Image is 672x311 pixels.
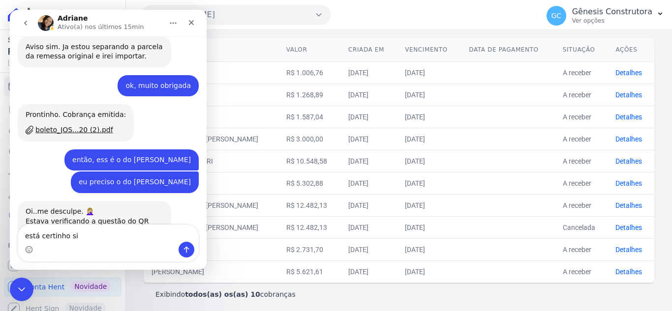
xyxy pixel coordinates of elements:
div: Plataformas [8,240,118,252]
td: [DATE] [397,194,461,216]
button: Enviar uma mensagem [169,232,184,248]
a: Detalhes [615,91,642,99]
td: [DATE] [397,172,461,194]
td: [DATE] [397,61,461,84]
div: Adriane diz… [8,191,189,293]
div: Adriane diz… [8,27,189,65]
td: GIBRAN EL-KHOURI [144,150,278,172]
td: [PERSON_NAME] [144,84,278,106]
td: A receber [555,61,608,84]
td: [DATE] [340,194,397,216]
div: eu preciso o do [PERSON_NAME] [69,168,181,177]
iframe: Intercom live chat [10,10,207,270]
span: GC [551,12,561,19]
p: Gênesis Construtora [572,7,652,17]
div: Oi..me desculpe. 🤦🏼‍♀️Estava verificando a questão do QR code e acabei enviando errado. :/ [8,191,161,272]
a: Detalhes [615,113,642,121]
td: R$ 1.006,76 [278,61,340,84]
div: Fechar [173,4,190,22]
th: Cliente [144,38,278,62]
td: R$ 10.548,58 [278,150,340,172]
b: todos(as) os(as) 10 [185,290,260,298]
a: Conta Hent Novidade [4,277,122,297]
a: Detalhes [615,224,642,231]
a: Detalhes [615,157,642,165]
p: Ativo(a) nos últimos 15min [48,12,134,22]
td: R$ 12.482,13 [278,216,340,238]
td: A receber [555,128,608,150]
div: Aviso sim. Ja estou separando a parcela da remessa original e irei importar. [8,27,161,57]
td: [PERSON_NAME] [144,172,278,194]
td: R$ 3.000,00 [278,128,340,150]
td: [DATE] [397,238,461,260]
button: Selecionador de Emoji [15,236,23,244]
div: eu preciso o do [PERSON_NAME] [61,162,189,183]
div: ok, muito obrigada [116,71,181,81]
td: [DATE] [340,106,397,128]
a: Extrato [4,98,122,118]
textarea: Envie uma mensagem... [8,215,188,232]
button: Início [154,4,173,23]
a: Detalhes [615,246,642,254]
td: R$ 5.302,88 [278,172,340,194]
div: então, ess é o do [PERSON_NAME] [55,140,189,161]
a: Pagamentos [4,141,122,161]
th: Data de pagamento [461,38,554,62]
div: boleto_JOS...20 (2).pdf [26,115,103,125]
a: Detalhes [615,69,642,77]
td: [PERSON_NAME] [144,238,278,260]
p: Exibindo cobranças [155,289,296,299]
td: [PERSON_NAME] [144,61,278,84]
th: Ações [608,38,654,62]
td: Cancelada [555,216,608,238]
td: [DATE] [397,106,461,128]
td: [DATE] [397,260,461,283]
td: [DATE] [397,216,461,238]
td: R$ 2.731,70 [278,238,340,260]
td: [DATE] [340,84,397,106]
a: Detalhes [615,201,642,209]
td: [PERSON_NAME] [PERSON_NAME] [144,216,278,238]
td: R$ 12.482,13 [278,194,340,216]
span: Saldo atual [8,35,106,45]
span: R$ 0,00 [8,45,106,58]
div: Aviso sim. Ja estou separando a parcela da remessa original e irei importar. [16,32,153,52]
td: [PERSON_NAME] [PERSON_NAME] [144,194,278,216]
td: [PERSON_NAME] [PERSON_NAME] [144,128,278,150]
span: [DATE] 14:13 [8,58,106,67]
td: R$ 1.587,04 [278,106,340,128]
a: Detalhes [615,268,642,276]
a: Nova transferência [4,120,122,140]
div: Gênesis diz… [8,162,189,191]
td: [DATE] [397,150,461,172]
a: boleto_JOS...20 (2).pdf [16,115,116,126]
span: Novidade [70,281,111,292]
td: [PERSON_NAME] [144,260,278,283]
a: Detalhes [615,135,642,143]
td: [DATE] [340,216,397,238]
td: A receber [555,150,608,172]
td: [DATE] [340,238,397,260]
a: Recebíveis [4,255,122,275]
a: Negativação [4,206,122,226]
div: Estava verificando a questão do QR code e acabei enviando errado. :/ [16,207,153,226]
td: R$ 1.268,89 [278,84,340,106]
td: [DATE] [340,128,397,150]
a: Clientes [4,185,122,204]
button: [PERSON_NAME] [142,5,331,25]
td: [DATE] [340,172,397,194]
a: Troca de Arquivos [4,163,122,183]
td: [PERSON_NAME] [144,106,278,128]
button: GC Gênesis Construtora Ver opções [539,2,672,29]
td: [DATE] [340,260,397,283]
th: Vencimento [397,38,461,62]
td: A receber [555,238,608,260]
td: A receber [555,260,608,283]
div: ok, muito obrigada [108,65,189,87]
td: R$ 5.621,61 [278,260,340,283]
div: Prontinho. Cobrança emitida: [16,100,116,110]
div: Prontinho. Cobrança emitida:boleto_JOS...20 (2).pdf [8,94,124,132]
